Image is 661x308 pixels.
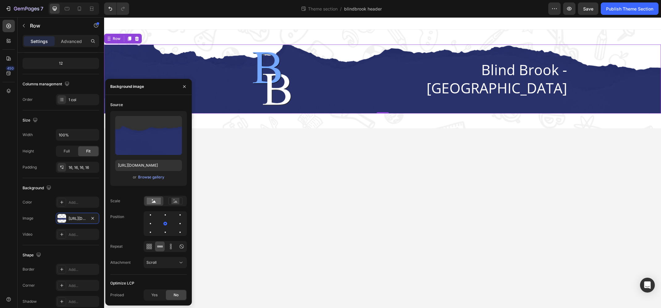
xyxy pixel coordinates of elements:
span: blindbrook header [344,6,382,12]
button: Scroll [144,257,187,268]
input: https://example.com/image.jpg [115,160,182,171]
div: Add... [69,232,98,237]
div: Row [7,19,18,24]
div: Width [23,132,33,138]
iframe: Design area [104,17,661,308]
span: / [340,6,342,12]
p: 7 [40,5,43,12]
button: Save [578,2,598,15]
div: Background [23,184,53,192]
div: Video [23,232,32,237]
div: Preload [110,292,124,298]
div: Repeat [110,244,123,249]
button: 7 [2,2,46,15]
div: Browse gallery [138,174,164,180]
span: Scroll [146,260,157,265]
div: Image [23,216,33,221]
input: Auto [56,129,99,140]
div: Attachment [110,260,131,265]
p: Settings [31,38,48,45]
div: Scale [110,198,120,204]
div: Source [110,102,123,108]
div: Size [23,116,39,125]
div: Columns management [23,80,71,88]
span: Fit [86,148,91,154]
div: [URL][DOMAIN_NAME] [69,216,86,221]
div: Height [23,148,34,154]
p: Advanced [61,38,82,45]
img: preview-image [115,116,182,155]
p: Row [30,22,82,29]
div: Shadow [23,299,37,304]
div: Padding [23,165,37,170]
div: 16, 16, 16, 16 [69,165,98,170]
button: Browse gallery [138,174,165,180]
div: Add... [69,299,98,305]
div: Add... [69,267,98,272]
button: Publish Theme Section [601,2,659,15]
span: Theme section [307,6,339,12]
span: Save [583,6,593,11]
div: Border [23,267,35,272]
div: Open Intercom Messenger [640,278,655,293]
div: Undo/Redo [104,2,129,15]
div: Optimize LCP [110,280,134,286]
div: Shape [23,251,42,259]
div: Background image [110,84,144,89]
span: No [174,292,179,298]
span: Full [64,148,70,154]
span: or [133,173,137,181]
span: Yes [151,292,158,298]
div: Color [23,199,32,205]
div: Add... [69,283,98,289]
div: Add... [69,200,98,205]
div: Corner [23,283,35,288]
div: 12 [24,59,98,68]
div: 1 col [69,97,98,103]
div: Publish Theme Section [606,6,653,12]
img: BB.webp [145,32,190,91]
div: 450 [6,66,15,71]
div: Position [110,214,124,220]
h2: Blind Brook - [GEOGRAPHIC_DATA] [255,43,464,81]
div: Order [23,97,33,102]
